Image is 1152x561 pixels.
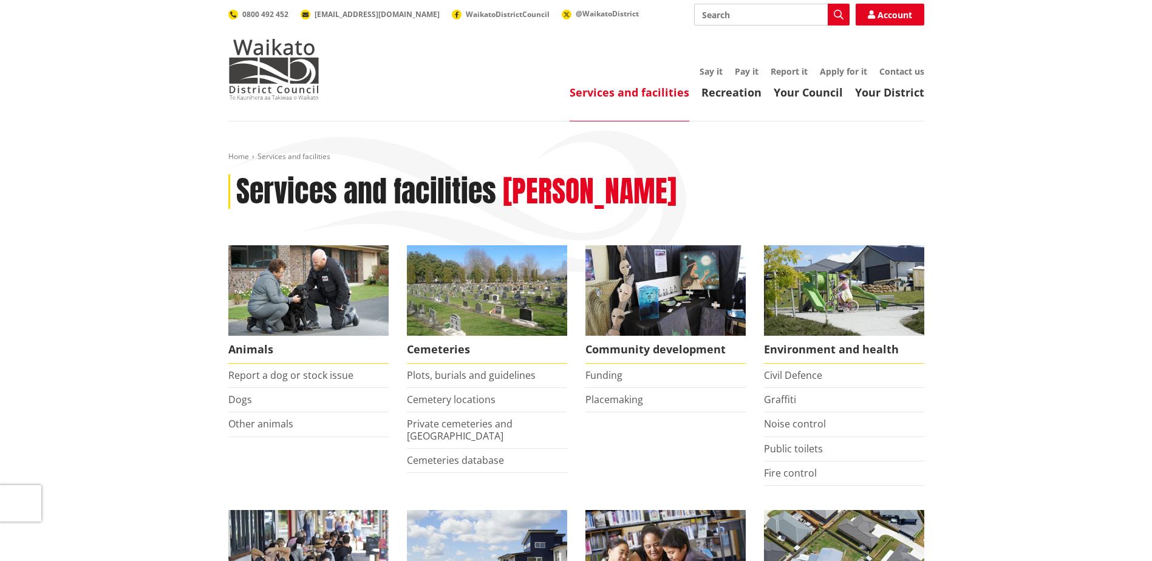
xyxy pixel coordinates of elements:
[585,336,746,364] span: Community development
[764,245,924,364] a: New housing in Pokeno Environment and health
[242,9,288,19] span: 0800 492 452
[407,245,567,364] a: Huntly Cemetery Cemeteries
[228,417,293,430] a: Other animals
[503,174,677,209] h2: [PERSON_NAME]
[856,4,924,25] a: Account
[228,336,389,364] span: Animals
[764,393,796,406] a: Graffiti
[407,336,567,364] span: Cemeteries
[407,454,504,467] a: Cemeteries database
[236,174,496,209] h1: Services and facilities
[228,245,389,364] a: Waikato District Council Animal Control team Animals
[774,85,843,100] a: Your Council
[820,66,867,77] a: Apply for it
[764,442,823,455] a: Public toilets
[407,417,513,442] a: Private cemeteries and [GEOGRAPHIC_DATA]
[228,245,389,336] img: Animal Control
[700,66,723,77] a: Say it
[694,4,850,25] input: Search input
[585,369,622,382] a: Funding
[585,393,643,406] a: Placemaking
[228,9,288,19] a: 0800 492 452
[228,39,319,100] img: Waikato District Council - Te Kaunihera aa Takiwaa o Waikato
[855,85,924,100] a: Your District
[407,369,536,382] a: Plots, burials and guidelines
[570,85,689,100] a: Services and facilities
[407,245,567,336] img: Huntly Cemetery
[585,245,746,364] a: Matariki Travelling Suitcase Art Exhibition Community development
[315,9,440,19] span: [EMAIL_ADDRESS][DOMAIN_NAME]
[764,466,817,480] a: Fire control
[562,8,639,19] a: @WaikatoDistrict
[228,369,353,382] a: Report a dog or stock issue
[301,9,440,19] a: [EMAIL_ADDRESS][DOMAIN_NAME]
[771,66,808,77] a: Report it
[764,417,826,430] a: Noise control
[228,151,249,161] a: Home
[764,245,924,336] img: New housing in Pokeno
[735,66,758,77] a: Pay it
[228,393,252,406] a: Dogs
[466,9,550,19] span: WaikatoDistrictCouncil
[764,369,822,382] a: Civil Defence
[701,85,762,100] a: Recreation
[576,8,639,19] span: @WaikatoDistrict
[764,336,924,364] span: Environment and health
[257,151,330,161] span: Services and facilities
[228,152,924,162] nav: breadcrumb
[452,9,550,19] a: WaikatoDistrictCouncil
[879,66,924,77] a: Contact us
[585,245,746,336] img: Matariki Travelling Suitcase Art Exhibition
[407,393,496,406] a: Cemetery locations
